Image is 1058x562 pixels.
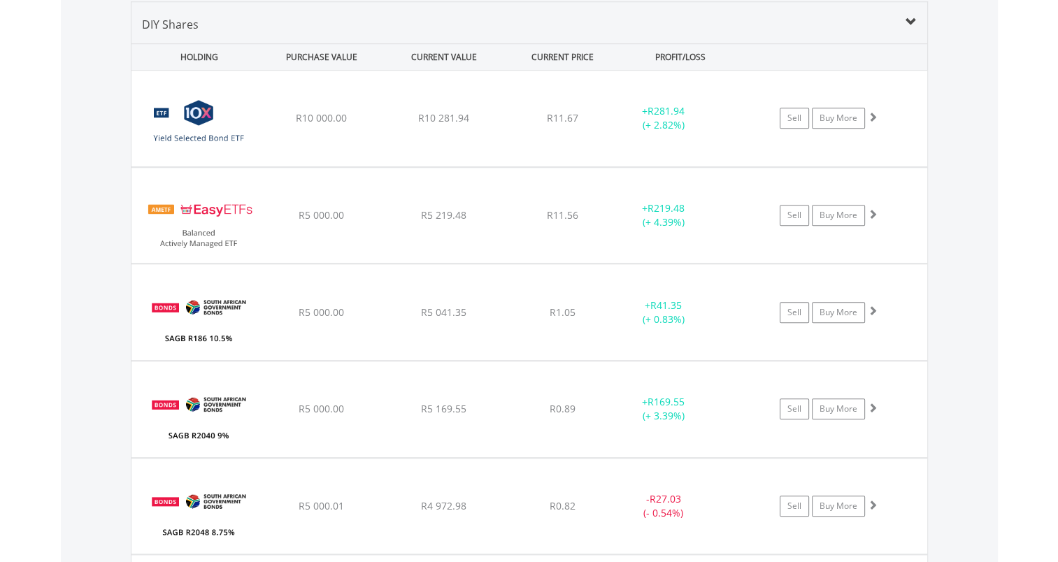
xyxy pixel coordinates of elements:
[611,201,717,229] div: + (+ 4.39%)
[299,208,344,222] span: R5 000.00
[780,398,809,419] a: Sell
[421,402,466,415] span: R5 169.55
[418,111,469,124] span: R10 281.94
[648,395,685,408] span: R169.55
[780,302,809,323] a: Sell
[812,398,865,419] a: Buy More
[650,298,682,312] span: R41.35
[421,305,466,319] span: R5 041.35
[650,492,681,505] span: R27.03
[299,305,344,319] span: R5 000.00
[262,44,382,70] div: PURCHASE VALUE
[780,205,809,226] a: Sell
[648,104,685,117] span: R281.94
[611,104,717,132] div: + (+ 2.82%)
[812,205,865,226] a: Buy More
[611,298,717,326] div: + (+ 0.83%)
[547,208,578,222] span: R11.56
[138,185,259,260] img: EQU.ZA.EASYBF.png
[621,44,741,70] div: PROFIT/LOSS
[812,302,865,323] a: Buy More
[550,499,576,512] span: R0.82
[296,111,347,124] span: R10 000.00
[142,17,199,32] span: DIY Shares
[385,44,504,70] div: CURRENT VALUE
[812,496,865,517] a: Buy More
[421,499,466,512] span: R4 972.98
[611,492,717,520] div: - (- 0.54%)
[812,108,865,129] a: Buy More
[138,476,259,551] img: EQU.ZA.R2048.png
[780,108,809,129] a: Sell
[299,499,344,512] span: R5 000.01
[138,282,259,356] img: EQU.ZA.R186.png
[506,44,617,70] div: CURRENT PRICE
[421,208,466,222] span: R5 219.48
[547,111,578,124] span: R11.67
[132,44,259,70] div: HOLDING
[648,201,685,215] span: R219.48
[780,496,809,517] a: Sell
[550,402,576,415] span: R0.89
[611,395,717,423] div: + (+ 3.39%)
[550,305,576,319] span: R1.05
[138,379,259,454] img: EQU.ZA.R2040.png
[138,88,259,163] img: EQU.ZA.CSYSB.png
[299,402,344,415] span: R5 000.00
